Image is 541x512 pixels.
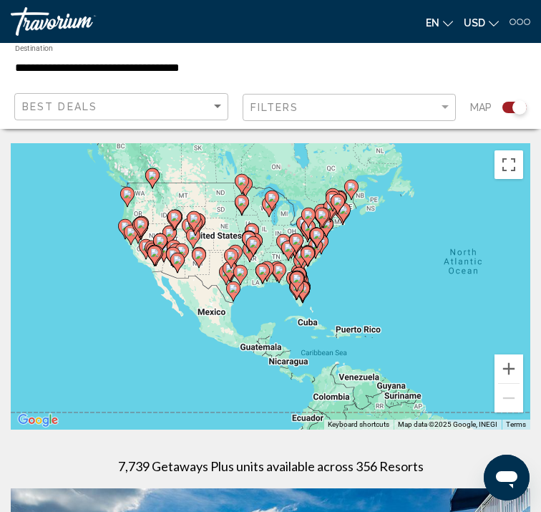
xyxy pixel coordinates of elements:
[494,384,523,412] button: Zoom out
[14,411,62,430] img: Google
[11,7,263,36] a: Travorium
[464,17,485,29] span: USD
[14,411,62,430] a: Open this area in Google Maps (opens a new window)
[328,420,389,430] button: Keyboard shortcuts
[494,354,523,383] button: Zoom in
[494,150,523,179] button: Toggle fullscreen view
[470,97,492,117] span: Map
[464,12,499,33] button: Change currency
[426,12,453,33] button: Change language
[506,420,526,428] a: Terms
[250,102,299,113] span: Filters
[22,101,224,113] mat-select: Sort by
[118,458,424,474] h1: 7,739 Getaways Plus units available across 356 Resorts
[398,420,497,428] span: Map data ©2025 Google, INEGI
[243,93,457,122] button: Filter
[22,101,97,112] span: Best Deals
[426,17,439,29] span: en
[484,455,530,501] iframe: Button to launch messaging window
